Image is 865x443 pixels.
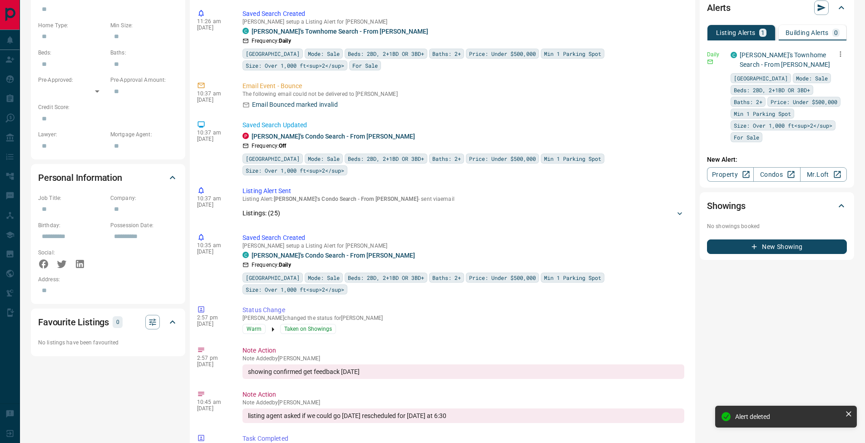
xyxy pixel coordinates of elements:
[771,97,837,106] span: Price: Under $500,000
[197,405,229,412] p: [DATE]
[308,154,340,163] span: Mode: Sale
[242,120,684,130] p: Saved Search Updated
[707,195,847,217] div: Showings
[761,30,765,36] p: 1
[544,49,601,58] span: Min 1 Parking Spot
[110,49,178,57] p: Baths:
[252,252,415,259] a: [PERSON_NAME]'s Condo Search - From [PERSON_NAME]
[242,205,684,222] div: Listings: (25)
[279,38,291,44] strong: Daily
[734,97,762,106] span: Baths: 2+
[246,61,344,70] span: Size: Over 1,000 ft<sup>2</sup>
[38,275,178,284] p: Address:
[279,143,286,149] strong: Off
[800,167,847,182] a: Mr.Loft
[707,50,725,59] p: Daily
[38,76,106,84] p: Pre-Approved:
[38,49,106,57] p: Beds:
[242,133,249,139] div: property.ca
[707,199,746,213] h2: Showings
[38,311,178,333] div: Favourite Listings0
[308,49,340,58] span: Mode: Sale
[38,194,106,202] p: Job Title:
[242,19,684,25] p: [PERSON_NAME] setup a Listing Alert for [PERSON_NAME]
[432,154,461,163] span: Baths: 2+
[197,361,229,368] p: [DATE]
[197,195,229,202] p: 10:37 am
[544,273,601,282] span: Min 1 Parking Spot
[110,130,178,139] p: Mortgage Agent:
[432,49,461,58] span: Baths: 2+
[242,355,684,362] p: Note Added by [PERSON_NAME]
[716,30,756,36] p: Listing Alerts
[110,76,178,84] p: Pre-Approval Amount:
[252,142,286,150] p: Frequency:
[197,90,229,97] p: 10:37 am
[252,28,428,35] a: [PERSON_NAME]'s Townhome Search - From [PERSON_NAME]
[707,239,847,254] button: New Showing
[469,154,536,163] span: Price: Under $500,000
[469,49,536,58] span: Price: Under $500,000
[796,74,828,83] span: Mode: Sale
[115,317,120,327] p: 0
[246,285,344,294] span: Size: Over 1,000 ft<sup>2</sup>
[197,97,229,103] p: [DATE]
[786,30,829,36] p: Building Alerts
[110,194,178,202] p: Company:
[197,314,229,321] p: 2:57 pm
[242,399,684,406] p: Note Added by [PERSON_NAME]
[242,364,684,379] div: showing confirmed get feedback [DATE]
[247,324,262,333] span: Warm
[242,305,684,315] p: Status Change
[242,243,684,249] p: [PERSON_NAME] setup a Listing Alert for [PERSON_NAME]
[197,18,229,25] p: 11:26 am
[308,273,340,282] span: Mode: Sale
[38,170,122,185] h2: Personal Information
[242,81,684,91] p: Email Event - Bounce
[734,85,810,95] span: Beds: 2BD, 2+1BD OR 3BD+
[197,249,229,255] p: [DATE]
[734,74,788,83] span: [GEOGRAPHIC_DATA]
[197,355,229,361] p: 2:57 pm
[348,154,424,163] span: Beds: 2BD, 2+1BD OR 3BD+
[38,103,178,111] p: Credit Score:
[242,408,684,423] div: listing agent asked if we could go [DATE] rescheduled for [DATE] at 6:30
[734,121,832,130] span: Size: Over 1,000 ft<sup>2</sup>
[197,399,229,405] p: 10:45 am
[197,25,229,31] p: [DATE]
[242,346,684,355] p: Note Action
[274,196,419,202] span: [PERSON_NAME]'s Condo Search - From [PERSON_NAME]
[834,30,838,36] p: 0
[197,129,229,136] p: 10:37 am
[38,21,106,30] p: Home Type:
[38,167,178,189] div: Personal Information
[731,52,737,58] div: condos.ca
[734,109,791,118] span: Min 1 Parking Spot
[242,91,684,97] p: The following email could not be delivered to [PERSON_NAME]
[252,37,291,45] p: Frequency:
[242,233,684,243] p: Saved Search Created
[242,252,249,258] div: condos.ca
[753,167,800,182] a: Condos
[252,261,291,269] p: Frequency:
[707,59,713,65] svg: Email
[735,413,841,420] div: Alert deleted
[246,154,300,163] span: [GEOGRAPHIC_DATA]
[707,0,731,15] h2: Alerts
[110,21,178,30] p: Min Size:
[110,221,178,229] p: Possession Date:
[348,49,424,58] span: Beds: 2BD, 2+1BD OR 3BD+
[197,242,229,249] p: 10:35 am
[242,9,684,19] p: Saved Search Created
[38,221,106,229] p: Birthday:
[707,222,847,230] p: No showings booked
[544,154,601,163] span: Min 1 Parking Spot
[707,167,754,182] a: Property
[252,100,338,110] p: Email Bounced marked invalid
[197,321,229,327] p: [DATE]
[242,196,684,202] p: Listing Alert : - sent via email
[246,273,300,282] span: [GEOGRAPHIC_DATA]
[38,338,178,347] p: No listings have been favourited
[197,202,229,208] p: [DATE]
[242,28,249,34] div: condos.ca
